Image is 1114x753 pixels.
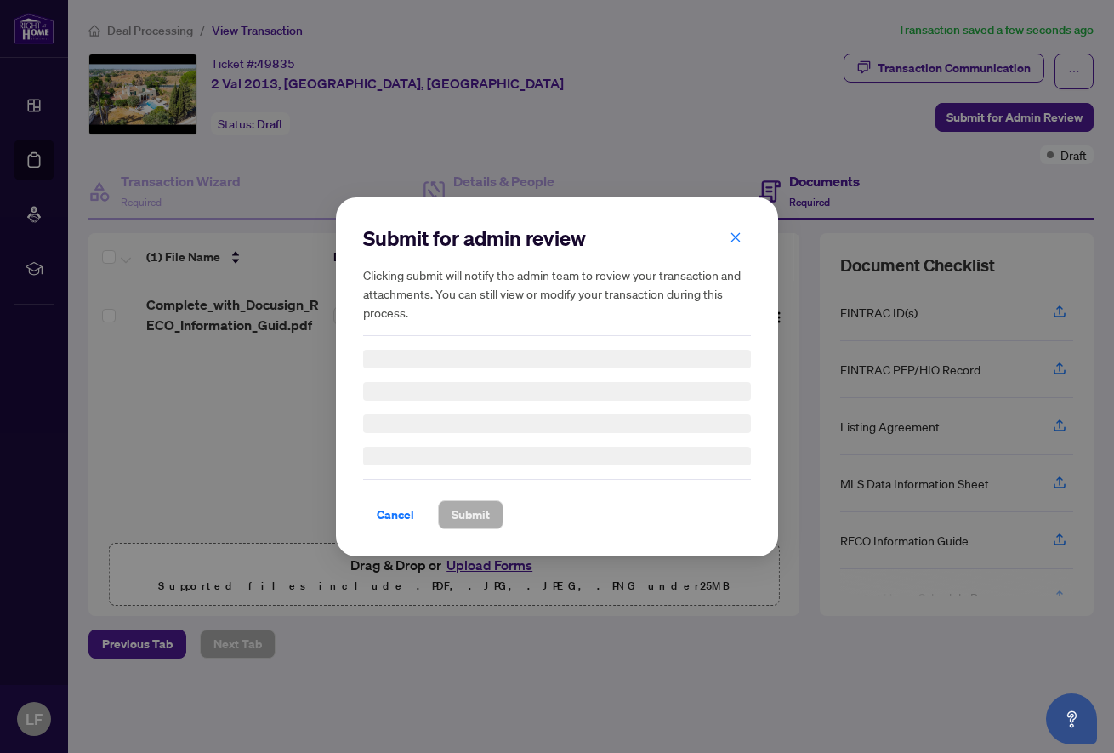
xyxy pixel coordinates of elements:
[363,265,751,322] h5: Clicking submit will notify the admin team to review your transaction and attachments. You can st...
[438,500,503,529] button: Submit
[363,500,428,529] button: Cancel
[377,501,414,528] span: Cancel
[1046,693,1097,744] button: Open asap
[730,231,742,242] span: close
[363,225,751,252] h2: Submit for admin review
